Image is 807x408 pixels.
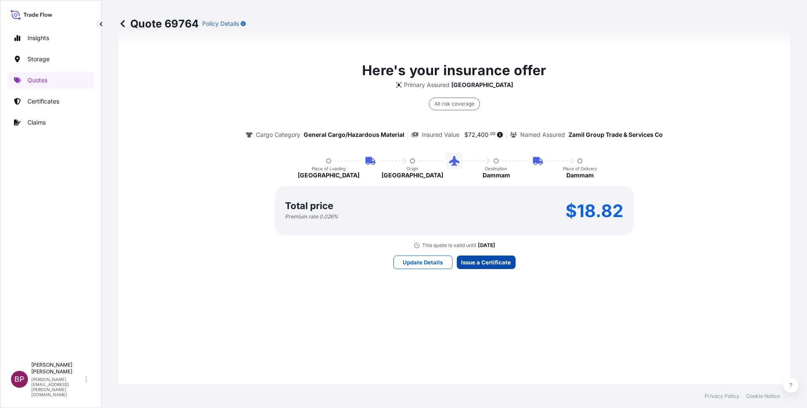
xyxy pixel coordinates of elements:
[312,166,346,171] p: Place of Loading
[118,17,199,30] p: Quote 69764
[457,256,516,269] button: Issue a Certificate
[451,81,513,89] p: [GEOGRAPHIC_DATA]
[202,19,239,28] p: Policy Details
[705,393,739,400] a: Privacy Policy
[7,30,94,46] a: Insights
[566,171,594,180] p: Dammam
[27,34,49,42] p: Insights
[7,72,94,89] a: Quotes
[468,132,475,138] span: 72
[7,93,94,110] a: Certificates
[7,114,94,131] a: Claims
[393,256,453,269] button: Update Details
[256,131,300,139] p: Cargo Category
[483,171,510,180] p: Dammam
[27,55,49,63] p: Storage
[404,81,450,89] p: Primary Assured
[7,51,94,68] a: Storage
[746,393,780,400] a: Cookie Notice
[403,258,443,267] p: Update Details
[362,60,546,81] p: Here's your insurance offer
[285,201,333,210] p: Total price
[429,98,480,110] div: All risk coverage
[422,242,476,249] p: This quote is valid until
[475,132,477,138] span: ,
[461,258,511,267] p: Issue a Certificate
[406,166,418,171] p: Origin
[520,131,565,139] p: Named Assured
[485,166,507,171] p: Destination
[14,375,25,384] span: BP
[304,131,404,139] p: General Cargo/Hazardous Material
[27,97,59,106] p: Certificates
[422,131,459,139] p: Insured Value
[568,131,663,139] p: Zamil Group Trade & Services Co
[489,133,490,136] span: .
[565,204,623,218] p: $18.82
[285,213,338,220] p: Premium rate 0.026 %
[382,171,443,180] p: [GEOGRAPHIC_DATA]
[27,118,46,127] p: Claims
[464,132,468,138] span: $
[27,76,47,84] p: Quotes
[478,242,495,249] p: [DATE]
[31,362,84,375] p: [PERSON_NAME] [PERSON_NAME]
[31,377,84,397] p: [PERSON_NAME][EMAIL_ADDRESS][PERSON_NAME][DOMAIN_NAME]
[477,132,489,138] span: 400
[563,166,597,171] p: Place of Delivery
[490,133,495,136] span: 00
[298,171,360,180] p: [GEOGRAPHIC_DATA]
